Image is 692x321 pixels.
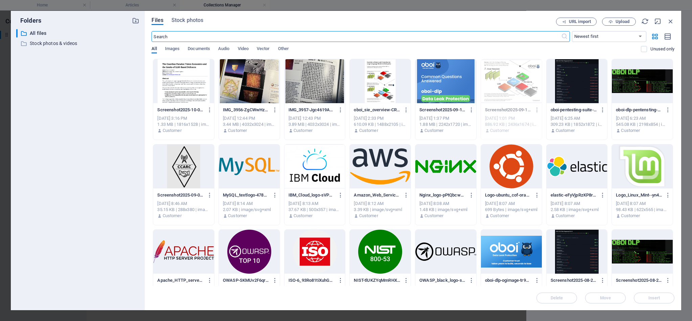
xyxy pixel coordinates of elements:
[419,192,466,198] p: Nginx_logo-pPtQbcwZlizRyt_JEjL2Pw.svg
[551,192,597,198] p: elastic-eFyVjpRzKP8r0EP6R2lojw.svg
[419,121,472,128] div: 1.88 MB | 2242x1720 | image/png
[616,20,629,24] span: Upload
[30,29,127,37] p: All files
[228,128,247,134] p: Customer
[650,46,674,52] p: Displays only files that are not in use on the website. Files added during this session can still...
[616,107,662,113] p: oboi-dlp-pentensting-suite-gpyVMtERnSQuis3CVInX7A.jpg
[551,277,597,283] p: Screenshot2025-08-26at16.48.35-bZ0r5Up_SuFvl29shSG90w.png
[152,16,163,24] span: Files
[157,107,204,113] p: Screenshot2025-10-02at14.16.31-ZNfEmQ5bWkLJBDlqUJoSZA.png
[289,277,335,283] p: ISO-6_93Ro81tiXuhG4LOjrWXQ.png
[228,213,247,219] p: Customer
[551,121,603,128] div: 309.23 KB | 1852x1872 | image/jpeg
[30,40,127,47] p: Stock photos & videos
[602,18,636,26] button: Upload
[616,277,662,283] p: Screenshot2025-08-26at14.12.31-m7GQ7S5IvVpGQgoLdBpbDA.png
[223,107,269,113] p: IMG_3956-ZgCWwHz6kn2IWZ5fTibywg.jpeg
[419,277,466,283] p: OWASP_black_logo-s7N2GJDAJRbbgeegY-guHg.svg
[485,201,538,207] div: [DATE] 8:07 AM
[223,121,276,128] div: 3.44 MB | 4032x3024 | image/jpeg
[354,107,400,113] p: oboi_sie_overview-CRqaWHd1zgOfU-YsD7S7eQ.png
[16,39,139,48] div: Stock photos & videos
[218,45,229,54] span: Audio
[485,277,531,283] p: oboi-dlp-ogimage-tr9RgoMz9ofQgDg3IZ6s1A.png
[157,201,210,207] div: [DATE] 8:46 AM
[359,213,378,219] p: Customer
[616,201,669,207] div: [DATE] 8:07 AM
[152,31,561,42] input: Search
[294,128,313,134] p: Customer
[157,192,204,198] p: Screenshot2025-09-02at07.46.07-mgzyOHykUI8159mYpIsyiA.png
[223,192,269,198] p: MySQL_textlogo-478OVoqG5dR2Pp52Gf5aoQ.svg
[419,207,472,213] div: 1.48 KB | image/svg+xml
[485,192,531,198] p: Logo-ubuntu_cof-orange-hex-H4ivPLnf4SoLL-QeE3OghA.svg
[171,16,203,24] span: Stock photos
[490,128,509,134] p: Customer
[223,277,269,283] p: OWASP-SKMUv2F6qrkPuku4nttAHg.png
[354,277,400,283] p: NIST-tlUKZYqMmRHX33uigWkxlQ.png
[354,121,407,128] div: 610.09 KB | 1488x2105 | image/png
[152,45,157,54] span: All
[223,201,276,207] div: [DATE] 8:14 AM
[654,18,662,25] i: Minimize
[223,207,276,213] div: 2.07 KB | image/svg+xml
[289,201,341,207] div: [DATE] 8:13 AM
[569,20,591,24] span: URL import
[551,115,603,121] div: [DATE] 6:25 AM
[556,213,575,219] p: Customer
[551,201,603,207] div: [DATE] 8:07 AM
[481,59,542,103] div: This file has already been selected or is not supported by this element
[359,128,378,134] p: Customer
[157,207,210,213] div: 35.15 KB | 288x380 | image/png
[157,277,204,283] p: Apache_HTTP_server_logo_2019-present-q7JJFSiU42ERPbLJPBkiZg.svg
[188,45,210,54] span: Documents
[132,17,139,24] i: Create new folder
[16,16,41,25] p: Folders
[616,115,669,121] div: [DATE] 6:23 AM
[551,207,603,213] div: 2.58 KB | image/svg+xml
[157,121,210,128] div: 1.33 MB | 1816x1528 | image/png
[354,192,400,198] p: Amazon_Web_Services_Logo-odwZCpnC2sLrcbUzJ0EEhA.svg
[354,115,407,121] div: [DATE] 2:33 PM
[165,45,180,54] span: Images
[419,201,472,207] div: [DATE] 8:08 AM
[223,115,276,121] div: [DATE] 12:44 PM
[157,115,210,121] div: [DATE] 3:16 PM
[616,207,669,213] div: 98.43 KB | 622x565 | image/png
[294,213,313,219] p: Customer
[289,115,341,121] div: [DATE] 12:43 PM
[621,128,640,134] p: Customer
[163,128,182,134] p: Customer
[289,121,341,128] div: 3.89 MB | 4032x3024 | image/jpeg
[278,45,289,54] span: Other
[485,121,538,128] div: 886.92 KB | 2436x1674 | image/png
[490,213,509,219] p: Customer
[354,201,407,207] div: [DATE] 8:12 AM
[419,115,472,121] div: [DATE] 1:37 PM
[354,207,407,213] div: 3.39 KB | image/svg+xml
[485,107,531,113] p: Screenshot2025-09-19at12.01.15-pjG1_ePuNYC3_aBe86SJjA.png
[424,213,443,219] p: Customer
[485,115,538,121] div: [DATE] 1:01 PM
[616,192,662,198] p: Logo_Linux_Mint--yn4_cUtDFiMADHM7H1sTg.png
[641,18,649,25] i: Reload
[556,128,575,134] p: Customer
[419,107,466,113] p: Screenshot2025-09-19at12.37.07-Ai3kz0d2gxL2EzxwNjCoTA.png
[289,192,335,198] p: IBM_Cloud_logo-sVPwL6iZIFUDitri1v_FyA.png
[163,213,182,219] p: Customer
[289,107,335,113] p: IMG_3957-Jgc4619A7j1QvgJTtRRDtg.jpeg
[556,18,597,26] button: URL import
[616,121,669,128] div: 545.08 KB | 2198x854 | image/jpeg
[289,207,341,213] div: 37.67 KB | 500x357 | image/png
[257,45,270,54] span: Vector
[667,18,674,25] i: Close
[16,29,18,38] div: ​
[485,207,538,213] div: 699 Bytes | image/svg+xml
[424,128,443,134] p: Customer
[238,45,249,54] span: Video
[551,107,597,113] p: oboi-pentesting-suite-html-ckCiDkkqB_uHErNjl8cy7g.jpg
[621,213,640,219] p: Customer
